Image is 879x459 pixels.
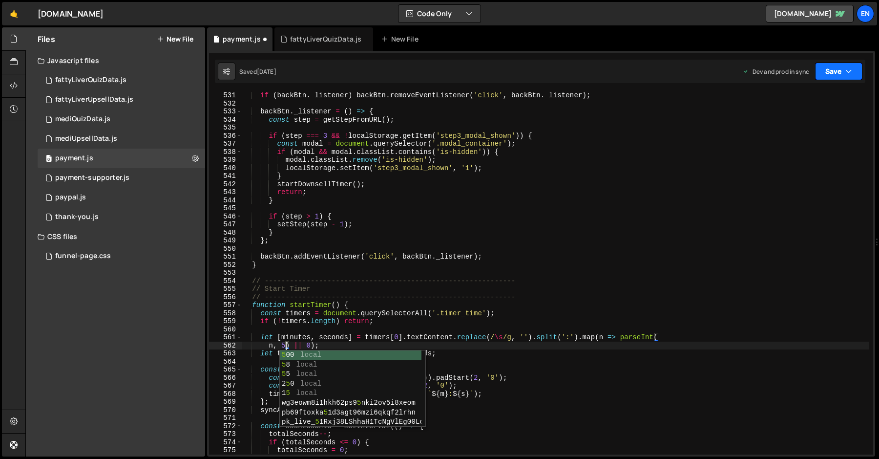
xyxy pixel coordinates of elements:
div: 538 [209,148,242,156]
div: 16956/47008.css [38,246,205,266]
button: New File [157,35,193,43]
div: 566 [209,374,242,382]
div: 574 [209,438,242,447]
div: 16956/46552.js [38,168,205,188]
div: 16956/46550.js [38,188,205,207]
div: [DOMAIN_NAME] [38,8,104,20]
div: 16956/46524.js [38,207,205,227]
div: 571 [209,414,242,422]
div: 570 [209,406,242,415]
div: Saved [239,67,276,76]
a: 🤙 [2,2,26,25]
div: 560 [209,326,242,334]
div: mediUpsellData.js [55,134,117,143]
div: 533 [209,108,242,116]
div: 16956/46701.js [38,129,205,149]
div: [DATE] [257,67,276,76]
div: 545 [209,204,242,213]
div: Dev and prod in sync [743,67,809,76]
div: 540 [209,164,242,173]
div: Javascript files [26,51,205,70]
div: mediQuizData.js [55,115,110,124]
div: fattyLiverQuizData.js [290,34,361,44]
div: 569 [209,398,242,406]
div: 567 [209,382,242,390]
div: paypal.js [55,193,86,202]
div: 551 [209,253,242,261]
div: 563 [209,350,242,358]
div: 556 [209,293,242,302]
h2: Files [38,34,55,44]
div: 548 [209,229,242,237]
div: 558 [209,309,242,318]
div: fattyLiverUpsellData.js [55,95,133,104]
div: payment.js [223,34,261,44]
span: 0 [46,155,52,163]
div: 561 [209,333,242,342]
div: 568 [209,390,242,398]
div: 557 [209,301,242,309]
div: 575 [209,446,242,455]
button: Save [815,63,862,80]
a: En [857,5,874,22]
div: fattyLiverQuizData.js [55,76,126,85]
div: 559 [209,317,242,326]
div: 550 [209,245,242,253]
div: 549 [209,237,242,245]
div: 536 [209,132,242,140]
div: funnel-page.css [55,252,111,261]
div: 547 [209,220,242,229]
div: 531 [209,91,242,100]
div: 553 [209,269,242,277]
div: 565 [209,366,242,374]
div: 16956/46566.js [38,70,205,90]
div: 555 [209,285,242,293]
button: Code Only [398,5,481,22]
div: 537 [209,140,242,148]
div: 16956/46551.js [38,149,205,168]
div: 532 [209,100,242,108]
div: 546 [209,213,242,221]
div: 564 [209,358,242,366]
div: 543 [209,188,242,197]
div: 544 [209,197,242,205]
div: 552 [209,261,242,269]
div: CSS files [26,227,205,246]
div: New File [381,34,422,44]
div: 539 [209,156,242,164]
div: 562 [209,342,242,350]
a: [DOMAIN_NAME] [766,5,854,22]
div: 573 [209,430,242,438]
div: 542 [209,180,242,189]
div: 554 [209,277,242,285]
div: 534 [209,116,242,124]
div: payment-supporter.js [55,174,129,182]
div: 16956/46700.js [38,109,205,129]
div: 535 [209,124,242,132]
div: 541 [209,172,242,180]
div: thank-you.js [55,213,99,221]
div: 16956/46565.js [38,90,205,109]
div: payment.js [55,154,93,163]
div: 572 [209,422,242,431]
